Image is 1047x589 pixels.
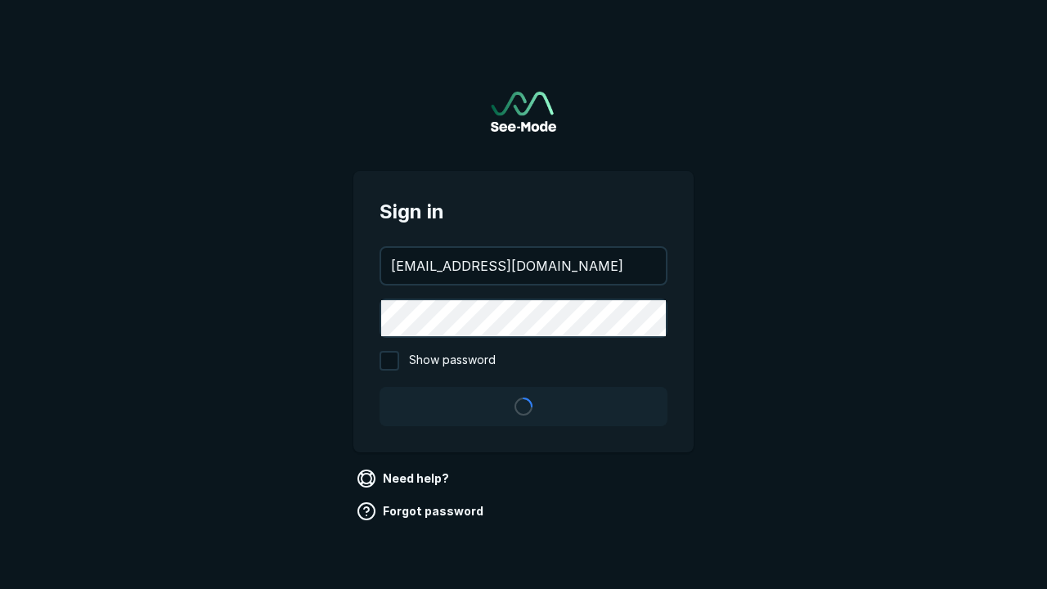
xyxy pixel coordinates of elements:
a: Need help? [353,465,456,492]
span: Show password [409,351,496,371]
input: your@email.com [381,248,666,284]
a: Forgot password [353,498,490,524]
span: Sign in [380,197,667,227]
img: See-Mode Logo [491,92,556,132]
a: Go to sign in [491,92,556,132]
